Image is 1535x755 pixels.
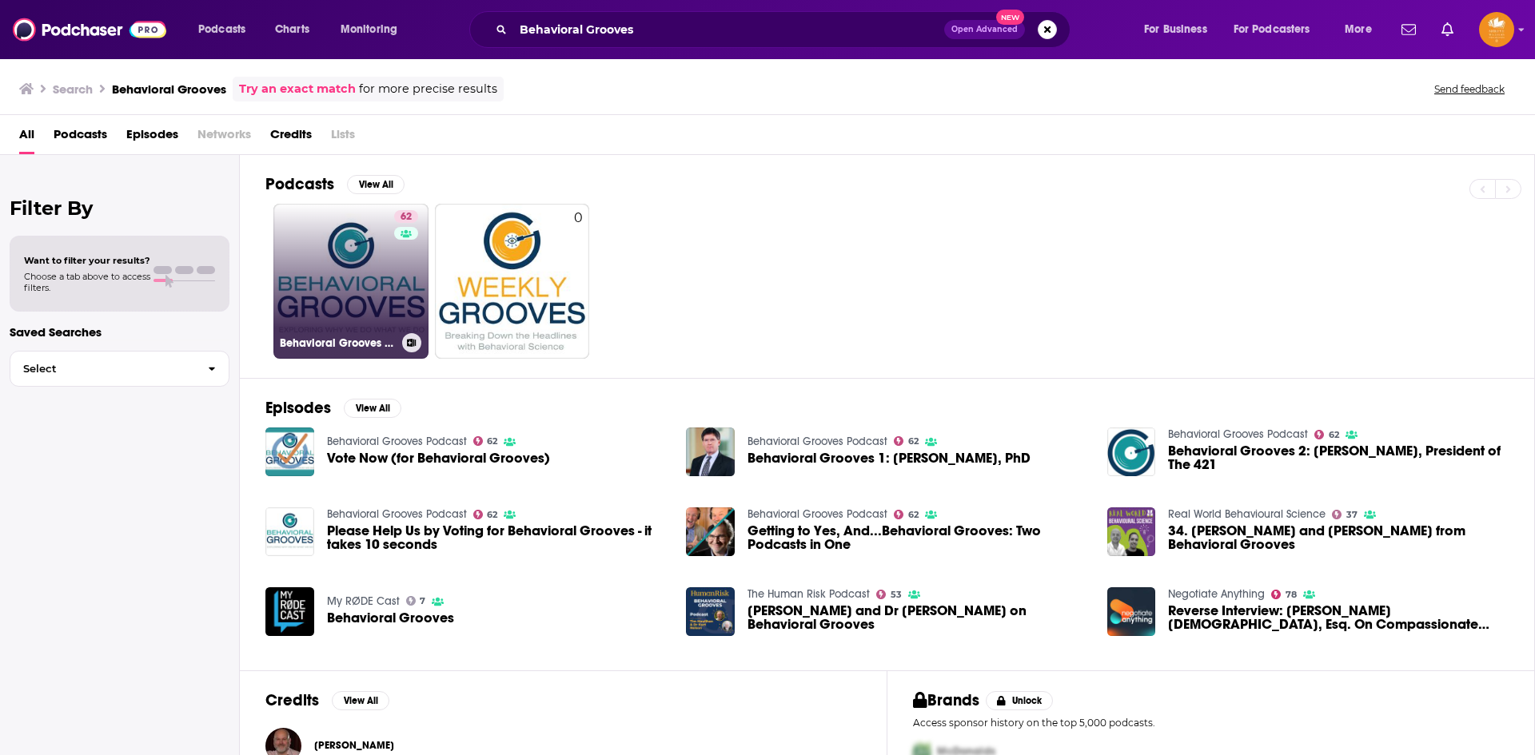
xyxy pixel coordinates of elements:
span: Behavioral Grooves 2: [PERSON_NAME], President of The 421 [1168,444,1509,471]
span: Reverse Interview: [PERSON_NAME][DEMOGRAPHIC_DATA], Esq. On Compassionate Curiosity - Behavioral ... [1168,604,1509,631]
div: 0 [574,210,583,352]
button: Select [10,351,229,387]
button: Open AdvancedNew [944,20,1025,39]
span: For Business [1144,18,1207,41]
a: Podcasts [54,121,107,154]
a: Behavioral Grooves 2: Chad Emerson, President of The 421 [1168,444,1509,471]
p: Saved Searches [10,324,229,340]
a: 62 [894,436,919,446]
span: New [996,10,1025,25]
h2: Episodes [265,398,331,418]
span: 62 [401,209,412,225]
a: CreditsView All [265,690,389,710]
img: Behavioral Grooves [265,587,314,636]
a: Vote Now (for Behavioral Grooves) [265,427,314,476]
span: 78 [1286,591,1297,598]
span: 62 [908,438,919,445]
h2: Brands [913,690,979,710]
a: Reverse Interview: Kwame Christian, Esq. On Compassionate Curiosity - Behavioral Grooves Interview [1168,604,1509,631]
img: Please Help Us by Voting for Behavioral Grooves - it takes 10 seconds [265,507,314,556]
span: Credits [270,121,312,154]
a: Behavioral Grooves Podcast [327,435,467,448]
a: Negotiate Anything [1168,587,1265,601]
img: Getting to Yes, And...Behavioral Grooves: Two Podcasts in One [686,507,735,556]
span: 37 [1346,511,1358,519]
a: 62 [1314,430,1339,439]
span: Charts [275,18,309,41]
h3: Search [53,81,93,97]
button: Send feedback [1429,82,1509,96]
span: Podcasts [198,18,245,41]
span: [PERSON_NAME] [314,739,394,752]
a: Behavioral Grooves Podcast [327,507,467,521]
img: User Profile [1479,12,1514,47]
a: 78 [1271,590,1297,599]
a: Getting to Yes, And...Behavioral Grooves: Two Podcasts in One [748,524,1088,551]
span: for more precise results [359,80,497,98]
a: Show notifications dropdown [1435,16,1460,43]
a: 62Behavioral Grooves Podcast [273,204,429,359]
span: 53 [891,591,902,598]
h2: Podcasts [265,174,334,194]
button: View All [332,691,389,710]
a: Behavioral Grooves [327,611,454,625]
span: 62 [487,511,497,519]
a: All [19,121,34,154]
button: View All [344,399,401,418]
a: Real World Behavioural Science [1168,507,1326,521]
a: 53 [876,590,902,599]
img: Behavioral Grooves 1: James Heyman, PhD [686,427,735,476]
span: 62 [1329,431,1339,439]
h2: Credits [265,690,319,710]
a: Behavioral Grooves 1: James Heyman, PhD [748,451,1031,465]
img: 34. Tim and Kurt from Behavioral Grooves [1107,507,1156,556]
h2: Filter By [10,197,229,220]
span: Want to filter your results? [24,255,150,266]
a: Kurt Nelson [314,739,394,752]
a: EpisodesView All [265,398,401,418]
a: 7 [406,596,426,606]
button: Unlock [986,691,1054,710]
img: Behavioral Grooves 2: Chad Emerson, President of The 421 [1107,427,1156,476]
img: Podchaser - Follow, Share and Rate Podcasts [13,14,166,45]
a: Show notifications dropdown [1395,16,1422,43]
span: Episodes [126,121,178,154]
a: 62 [394,210,418,223]
span: For Podcasters [1234,18,1310,41]
span: Choose a tab above to access filters. [24,271,150,293]
button: open menu [329,17,418,42]
img: Reverse Interview: Kwame Christian, Esq. On Compassionate Curiosity - Behavioral Grooves Interview [1107,587,1156,636]
a: Behavioral Grooves Podcast [748,507,887,521]
button: open menu [1223,17,1334,42]
span: Networks [197,121,251,154]
img: Tim Houlihan and Dr Kurt Nelson on Behavioral Grooves [686,587,735,636]
h3: Behavioral Grooves Podcast [280,336,396,350]
span: 62 [908,511,919,519]
input: Search podcasts, credits, & more... [513,17,944,42]
span: More [1345,18,1372,41]
button: Show profile menu [1479,12,1514,47]
a: Please Help Us by Voting for Behavioral Grooves - it takes 10 seconds [327,524,668,551]
a: Behavioral Grooves Podcast [1168,427,1308,441]
h3: Behavioral Grooves [112,81,226,97]
span: Behavioral Grooves 1: [PERSON_NAME], PhD [748,451,1031,465]
a: 37 [1332,510,1358,519]
span: Open Advanced [951,26,1018,34]
a: 62 [894,510,919,519]
span: Vote Now (for Behavioral Grooves) [327,451,550,465]
button: open menu [1334,17,1392,42]
a: Charts [265,17,319,42]
span: Logged in as ShreveWilliams [1479,12,1514,47]
button: open menu [1133,17,1227,42]
div: Search podcasts, credits, & more... [484,11,1086,48]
